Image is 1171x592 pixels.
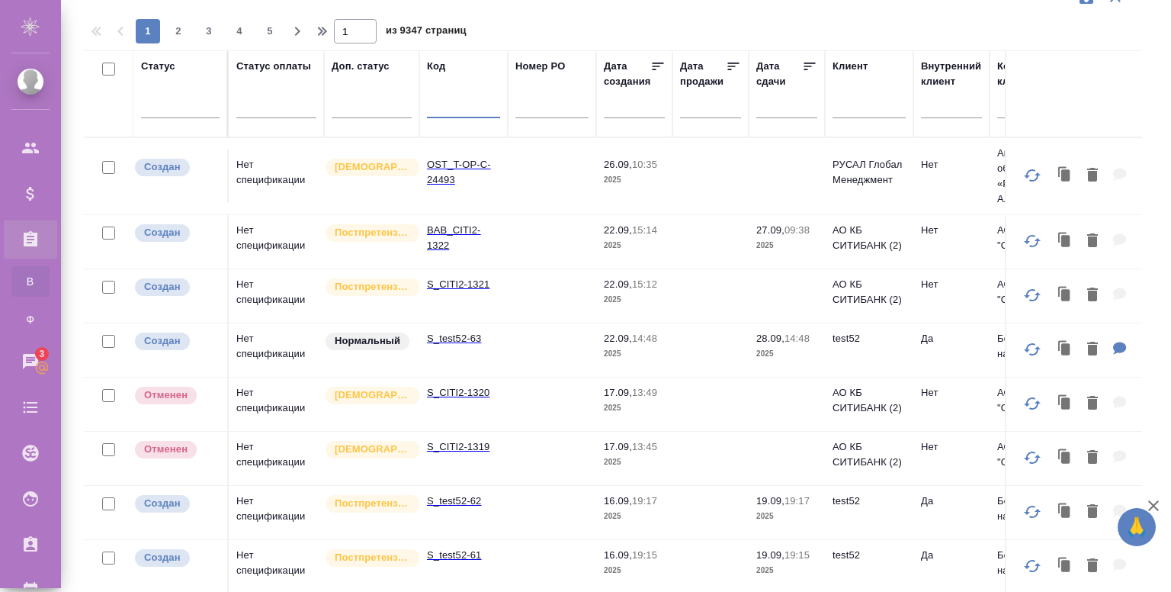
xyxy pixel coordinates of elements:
a: 3 [4,343,57,381]
p: 19:17 [784,495,810,507]
p: АО КБ СИТИБАНК (2) [833,385,906,416]
p: АО КБ "СИТИБАНК" [997,277,1070,307]
div: Дата создания [604,59,650,89]
button: Обновить [1014,331,1051,368]
p: 13:49 [632,387,657,398]
p: 2025 [756,563,817,578]
a: Ф [11,304,50,335]
p: Создан [144,159,181,175]
div: Доп. статус [332,59,390,74]
button: Удалить [1080,160,1105,191]
button: 🙏 [1118,508,1156,546]
p: 2025 [604,172,665,188]
p: Нет [921,277,982,292]
p: [DEMOGRAPHIC_DATA] [335,159,411,175]
p: [DEMOGRAPHIC_DATA] [335,388,411,403]
div: Выставляется автоматически для первых 3 заказов после рекламации. Особое внимание [324,277,412,298]
p: 2025 [604,346,665,362]
p: Без наименования [997,548,1070,578]
p: 2025 [604,455,665,470]
button: Обновить [1014,157,1051,194]
div: Выставляет КМ после отмены со стороны клиента. Если уже после запуска – КМ пишет ПМу про отмену, ... [133,439,220,460]
td: Нет спецификации [229,323,324,377]
div: Выставляется автоматически для первых 3 заказов после рекламации. Особое внимание [324,548,412,568]
p: Постпретензионный [335,496,411,511]
p: BAB_CITI2-1322 [427,223,500,253]
button: Удалить [1080,280,1105,311]
button: Клонировать [1051,280,1080,311]
div: Выставляется автоматически при создании заказа [133,277,220,298]
p: Создан [144,496,181,511]
p: S_test52-63 [427,331,500,346]
p: S_CITI2-1319 [427,439,500,455]
button: Удалить [1080,334,1105,365]
p: РУСАЛ Глобал Менеджмент [833,157,906,188]
p: S_CITI2-1320 [427,385,500,401]
p: 16.09, [604,495,632,507]
p: 28.09, [756,333,784,344]
div: Выставляется автоматически при создании заказа [133,494,220,514]
p: 2025 [604,238,665,253]
button: 3 [197,19,221,43]
p: АО КБ "СИТИБАНК" [997,223,1070,253]
button: Клонировать [1051,442,1080,474]
p: 15:12 [632,278,657,290]
p: Нормальный [335,333,400,349]
p: 14:48 [784,333,810,344]
p: 22.09, [604,224,632,236]
p: OST_T-OP-C-24493 [427,157,500,188]
button: Обновить [1014,277,1051,314]
button: Удалить [1080,497,1105,528]
div: Дата продажи [680,59,726,89]
div: Выставляется автоматически для первых 3 заказов нового контактного лица. Особое внимание [324,385,412,406]
button: Клонировать [1051,497,1080,528]
p: 2025 [604,292,665,307]
div: Выставляется автоматически при создании заказа [133,548,220,568]
span: 3 [197,24,221,39]
p: 19.09, [756,549,784,561]
button: Обновить [1014,548,1051,584]
button: Обновить [1014,494,1051,530]
p: Без наименования [997,331,1070,362]
div: Выставляется автоматически для первых 3 заказов после рекламации. Особое внимание [324,494,412,514]
span: Ф [19,312,42,327]
p: S_test52-62 [427,494,500,509]
p: 19.09, [756,495,784,507]
a: В [11,266,50,297]
p: АО КБ СИТИБАНК (2) [833,439,906,470]
p: 2025 [604,401,665,416]
div: Выставляется автоматически для первых 3 заказов нового контактного лица. Особое внимание [324,157,412,178]
button: Удалить [1080,226,1105,257]
button: Клонировать [1051,388,1080,420]
p: Нет [921,223,982,238]
div: Выставляется автоматически для первых 3 заказов нового контактного лица. Особое внимание [324,439,412,460]
p: Отменен [144,388,188,403]
td: Нет спецификации [229,269,324,323]
div: Внутренний клиент [921,59,982,89]
button: Обновить [1014,385,1051,422]
p: Нет [921,157,982,172]
button: Клонировать [1051,551,1080,582]
button: Клонировать [1051,160,1080,191]
button: Клонировать [1051,226,1080,257]
p: test52 [833,548,906,563]
p: S_CITI2-1321 [427,277,500,292]
div: Выставляет КМ после отмены со стороны клиента. Если уже после запуска – КМ пишет ПМу про отмену, ... [133,385,220,406]
button: Обновить [1014,223,1051,259]
td: Нет спецификации [229,150,324,203]
p: Создан [144,279,181,294]
span: из 9347 страниц [386,21,467,43]
div: Статус [141,59,175,74]
div: Дата сдачи [756,59,802,89]
p: 27.09, [756,224,784,236]
p: АО КБ СИТИБАНК (2) [833,277,906,307]
p: 2025 [756,509,817,524]
p: Без наименования [997,494,1070,524]
p: Да [921,494,982,509]
span: 🙏 [1124,511,1150,543]
p: Нет [921,439,982,455]
span: 2 [166,24,191,39]
p: 15:14 [632,224,657,236]
p: 09:38 [784,224,810,236]
td: Нет спецификации [229,378,324,431]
